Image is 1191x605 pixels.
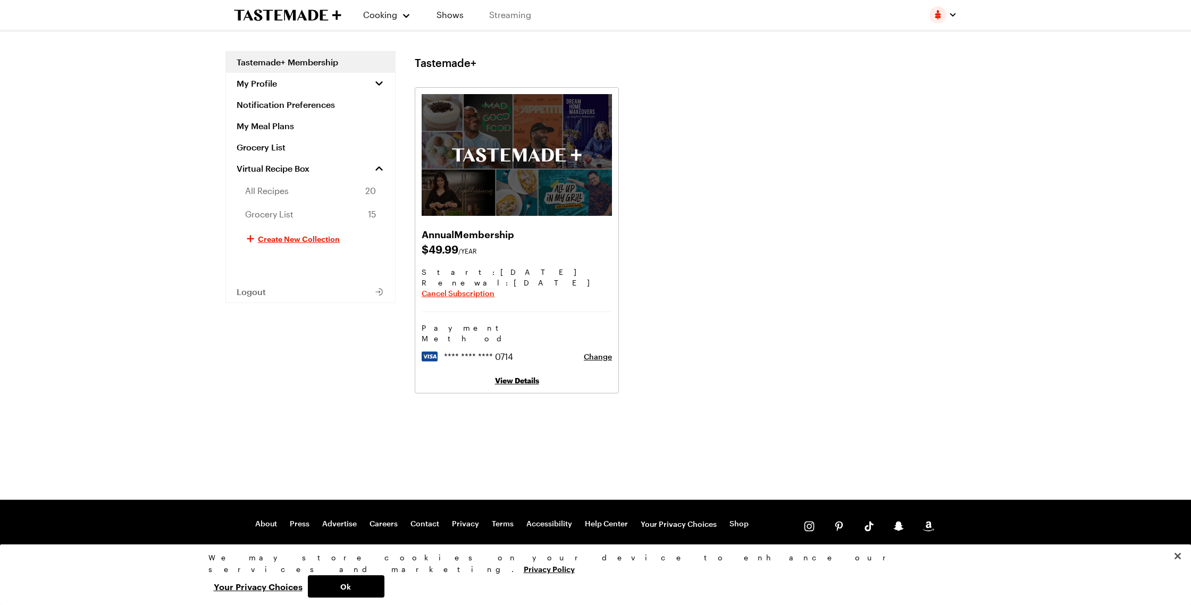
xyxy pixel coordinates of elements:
[208,575,308,598] button: Your Privacy Choices
[422,241,612,256] span: $ 49.99
[368,208,376,221] span: 15
[237,78,277,89] span: My Profile
[422,323,612,344] h3: Payment Method
[226,226,395,251] button: Create New Collection
[226,115,395,137] a: My Meal Plans
[226,52,395,73] a: Tastemade+ Membership
[226,281,395,302] button: Logout
[226,73,395,94] button: My Profile
[452,519,479,530] a: Privacy
[226,203,395,226] a: Grocery List15
[255,519,749,530] nav: Footer
[308,575,384,598] button: Ok
[365,184,376,197] span: 20
[370,519,398,530] a: Careers
[234,9,341,21] a: To Tastemade Home Page
[258,233,340,244] span: Create New Collection
[237,163,309,174] span: Virtual Recipe Box
[410,519,439,530] a: Contact
[226,179,395,203] a: All Recipes20
[458,247,477,255] span: /YEAR
[237,287,266,297] span: Logout
[422,278,612,288] span: Renewal : [DATE]
[929,6,946,23] img: Profile picture
[422,226,612,241] h2: Annual Membership
[526,519,572,530] a: Accessibility
[226,137,395,158] a: Grocery List
[363,10,397,20] span: Cooking
[255,519,277,530] a: About
[422,351,438,362] img: visa logo
[1166,544,1189,568] button: Close
[641,519,717,530] button: Your Privacy Choices
[245,208,293,221] span: Grocery List
[208,552,974,575] div: We may store cookies on your device to enhance our services and marketing.
[322,519,357,530] a: Advertise
[422,288,494,299] button: Cancel Subscription
[363,2,411,28] button: Cooking
[729,519,749,530] a: Shop
[226,158,395,179] a: Virtual Recipe Box
[422,267,612,278] span: Start: [DATE]
[584,351,612,362] button: Change
[495,376,539,385] a: View Details
[290,519,309,530] a: Press
[208,552,974,598] div: Privacy
[524,564,575,574] a: More information about your privacy, opens in a new tab
[245,184,289,197] span: All Recipes
[226,94,395,115] a: Notification Preferences
[492,519,514,530] a: Terms
[415,56,476,69] h1: Tastemade+
[929,6,957,23] button: Profile picture
[585,519,628,530] a: Help Center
